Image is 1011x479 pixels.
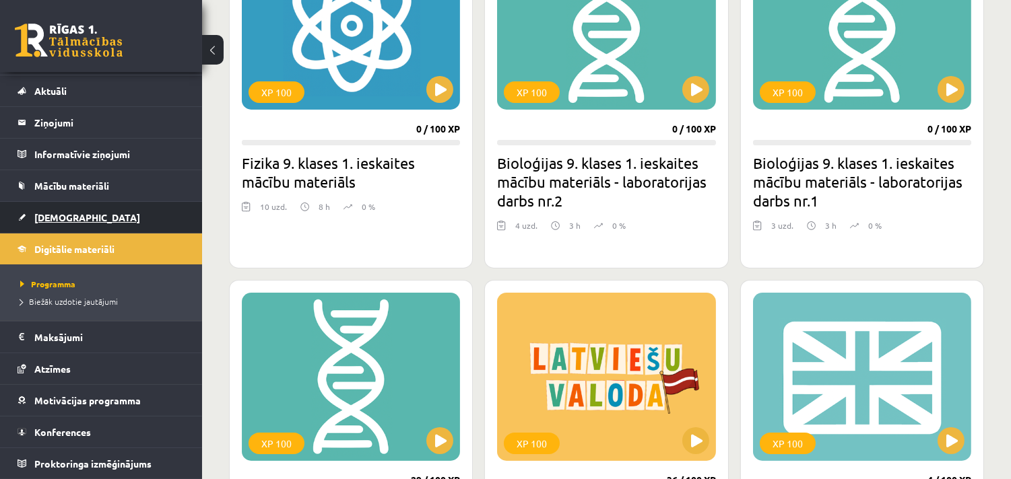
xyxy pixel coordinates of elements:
[20,296,118,307] span: Biežāk uzdotie jautājumi
[753,153,971,210] h2: Bioloģijas 9. klases 1. ieskaites mācību materiāls - laboratorijas darbs nr.1
[34,211,140,223] span: [DEMOGRAPHIC_DATA]
[760,81,816,103] div: XP 100
[18,448,185,479] a: Proktoringa izmēģinājums
[612,219,626,231] p: 0 %
[515,219,537,239] div: 4 uzd.
[20,278,189,290] a: Programma
[15,24,123,57] a: Rīgas 1. Tālmācības vidusskola
[18,170,185,201] a: Mācību materiāli
[825,219,837,231] p: 3 h
[249,81,304,103] div: XP 100
[504,81,560,103] div: XP 100
[34,394,141,406] span: Motivācijas programma
[34,243,115,255] span: Digitālie materiāli
[18,139,185,170] a: Informatīvie ziņojumi
[249,433,304,454] div: XP 100
[34,322,185,353] legend: Maksājumi
[18,107,185,138] a: Ziņojumi
[569,219,581,231] p: 3 h
[34,85,67,97] span: Aktuāli
[362,200,375,213] p: 0 %
[34,139,185,170] legend: Informatīvie ziņojumi
[18,353,185,384] a: Atzīmes
[34,107,185,138] legend: Ziņojumi
[18,385,185,416] a: Motivācijas programma
[18,75,185,106] a: Aktuāli
[868,219,882,231] p: 0 %
[504,433,560,454] div: XP 100
[497,153,715,210] h2: Bioloģijas 9. klases 1. ieskaites mācību materiāls - laboratorijas darbs nr.2
[18,322,185,353] a: Maksājumi
[18,416,185,447] a: Konferences
[319,200,330,213] p: 8 h
[34,426,91,438] span: Konferences
[242,153,460,191] h2: Fizika 9. klases 1. ieskaites mācību materiāls
[20,279,75,289] span: Programma
[771,219,793,239] div: 3 uzd.
[34,180,109,192] span: Mācību materiāli
[760,433,816,454] div: XP 100
[20,295,189,307] a: Biežāk uzdotie jautājumi
[260,200,287,221] div: 10 uzd.
[34,457,152,470] span: Proktoringa izmēģinājums
[18,202,185,233] a: [DEMOGRAPHIC_DATA]
[34,363,71,375] span: Atzīmes
[18,233,185,264] a: Digitālie materiāli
